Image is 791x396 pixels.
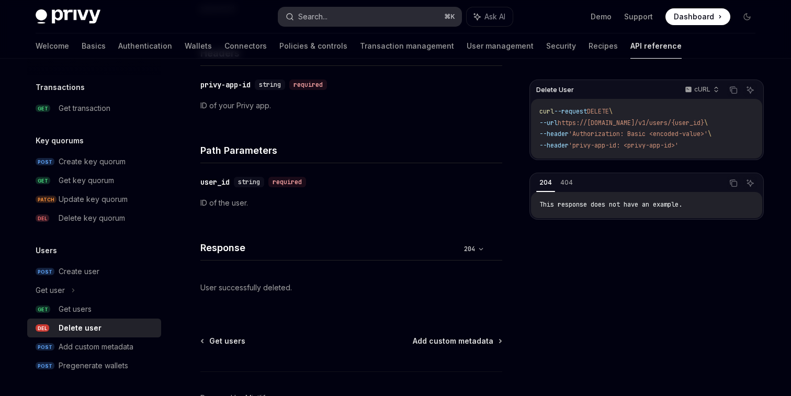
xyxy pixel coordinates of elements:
[536,176,555,189] div: 204
[539,130,569,138] span: --header
[591,12,612,22] a: Demo
[708,130,711,138] span: \
[59,155,126,168] div: Create key quorum
[467,7,513,26] button: Ask AI
[360,33,454,59] a: Transaction management
[554,107,587,116] span: --request
[539,141,569,150] span: --header
[27,337,161,356] a: POSTAdd custom metadata
[539,107,554,116] span: curl
[743,83,757,97] button: Ask AI
[36,343,54,351] span: POST
[200,281,502,294] p: User successfully deleted.
[59,212,125,224] div: Delete key quorum
[539,200,682,209] span: This response does not have an example.
[413,336,501,346] a: Add custom metadata
[624,12,653,22] a: Support
[36,105,50,112] span: GET
[27,171,161,190] a: GETGet key quorum
[727,176,740,190] button: Copy the contents from the code block
[201,336,245,346] a: Get users
[36,177,50,185] span: GET
[200,177,230,187] div: user_id
[27,319,161,337] a: DELDelete user
[36,9,100,24] img: dark logo
[27,152,161,171] a: POSTCreate key quorum
[743,176,757,190] button: Ask AI
[557,176,576,189] div: 404
[238,178,260,186] span: string
[558,119,704,127] span: https://[DOMAIN_NAME]/v1/users/{user_id}
[27,300,161,319] a: GETGet users
[279,33,347,59] a: Policies & controls
[444,13,455,21] span: ⌘ K
[36,196,56,203] span: PATCH
[727,83,740,97] button: Copy the contents from the code block
[36,134,84,147] h5: Key quorums
[82,33,106,59] a: Basics
[59,303,92,315] div: Get users
[569,130,708,138] span: 'Authorization: Basic <encoded-value>'
[59,102,110,115] div: Get transaction
[36,284,65,297] div: Get user
[679,81,724,99] button: cURL
[587,107,609,116] span: DELETE
[200,197,502,209] p: ID of the user.
[259,81,281,89] span: string
[36,214,49,222] span: DEL
[609,107,613,116] span: \
[27,99,161,118] a: GETGet transaction
[36,362,54,370] span: POST
[674,12,714,22] span: Dashboard
[36,324,49,332] span: DEL
[278,7,461,26] button: Search...⌘K
[413,336,493,346] span: Add custom metadata
[200,99,502,112] p: ID of your Privy app.
[484,12,505,22] span: Ask AI
[36,33,69,59] a: Welcome
[665,8,730,25] a: Dashboard
[569,141,679,150] span: 'privy-app-id: <privy-app-id>'
[36,158,54,166] span: POST
[704,119,708,127] span: \
[630,33,682,59] a: API reference
[59,322,101,334] div: Delete user
[200,241,460,255] h4: Response
[59,359,128,372] div: Pregenerate wallets
[200,80,251,90] div: privy-app-id
[694,85,710,94] p: cURL
[298,10,327,23] div: Search...
[36,268,54,276] span: POST
[59,174,114,187] div: Get key quorum
[27,190,161,209] a: PATCHUpdate key quorum
[268,177,306,187] div: required
[36,306,50,313] span: GET
[589,33,618,59] a: Recipes
[209,336,245,346] span: Get users
[200,143,502,157] h4: Path Parameters
[185,33,212,59] a: Wallets
[546,33,576,59] a: Security
[739,8,755,25] button: Toggle dark mode
[27,262,161,281] a: POSTCreate user
[118,33,172,59] a: Authentication
[536,86,574,94] span: Delete User
[59,265,99,278] div: Create user
[27,209,161,228] a: DELDelete key quorum
[59,193,128,206] div: Update key quorum
[36,244,57,257] h5: Users
[289,80,327,90] div: required
[27,356,161,375] a: POSTPregenerate wallets
[467,33,534,59] a: User management
[224,33,267,59] a: Connectors
[36,81,85,94] h5: Transactions
[59,341,133,353] div: Add custom metadata
[539,119,558,127] span: --url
